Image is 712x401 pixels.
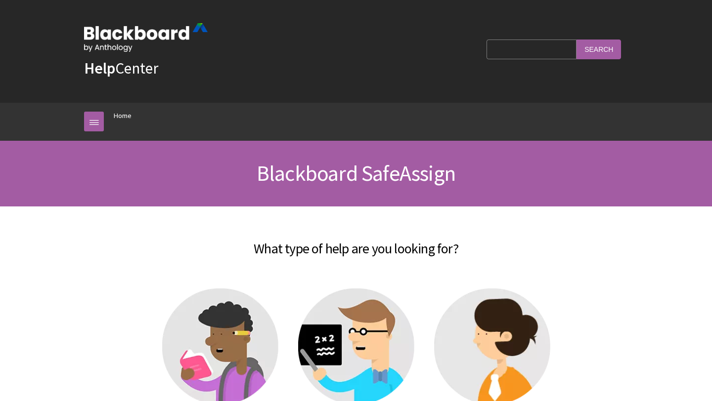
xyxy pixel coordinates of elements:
[84,226,628,259] h2: What type of help are you looking for?
[84,58,115,78] strong: Help
[257,160,455,187] span: Blackboard SafeAssign
[577,40,621,59] input: Search
[84,58,158,78] a: HelpCenter
[114,110,132,122] a: Home
[84,23,208,52] img: Blackboard by Anthology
